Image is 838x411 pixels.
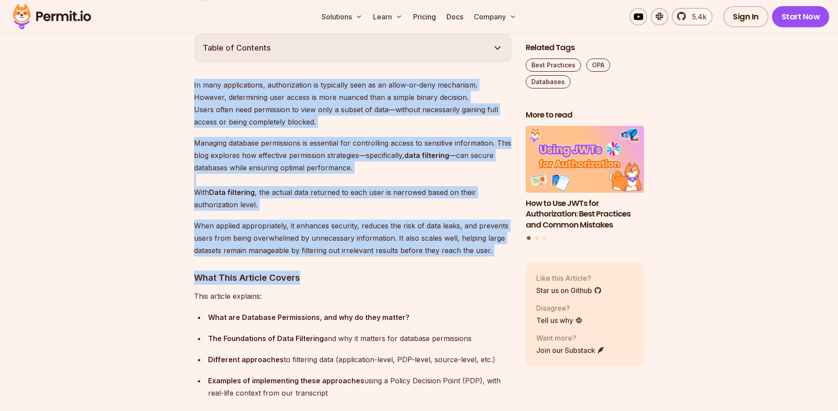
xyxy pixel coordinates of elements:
[586,59,610,72] a: OPA
[194,79,512,128] p: In many applications, authorization is typically seen as an allow-or-deny mechanism. However, det...
[536,315,583,325] a: Tell us why
[527,236,531,240] button: Go to slide 1
[526,110,644,121] h2: More to read
[536,345,605,355] a: Join our Substack
[526,198,644,230] h3: How to Use JWTs for Authorization: Best Practices and Common Mistakes
[370,8,406,26] button: Learn
[209,188,255,197] strong: Data filtering
[723,6,768,27] a: Sign In
[194,271,512,285] h3: What This Article Covers
[208,376,364,385] strong: Examples of implementing these approaches
[208,353,512,366] div: to filtering data (application-level, PDP-level, source-level, etc.)
[526,126,644,193] img: How to Use JWTs for Authorization: Best Practices and Common Mistakes
[208,374,512,399] div: using a Policy Decision Point (PDP), with real-life context from our transcript
[542,236,546,239] button: Go to slide 3
[470,8,520,26] button: Company
[672,8,713,26] a: 5.4k
[526,126,644,241] div: Posts
[208,334,324,343] strong: The Foundations of Data Filtering
[194,220,512,257] p: When applied appropriately, it enhances security, reduces the risk of data leaks, and prevents us...
[536,302,583,313] p: Disagree?
[203,42,271,54] span: Table of Contents
[526,75,571,88] a: Databases
[443,8,467,26] a: Docs
[410,8,439,26] a: Pricing
[536,332,605,343] p: Want more?
[208,332,512,345] div: and why it matters for database permissions
[536,272,602,283] p: Like this Article?
[526,59,581,72] a: Best Practices
[526,126,644,231] a: How to Use JWTs for Authorization: Best Practices and Common MistakesHow to Use JWTs for Authoriz...
[404,151,449,160] strong: data filtering
[194,137,512,211] p: Managing database permissions is essential for controlling access to sensitive information. This ...
[208,355,284,364] strong: Different approaches
[318,8,366,26] button: Solutions
[9,2,95,32] img: Permit logo
[535,236,538,239] button: Go to slide 2
[526,126,644,231] li: 1 of 3
[208,313,410,322] strong: What are Database Permissions, and why do they matter?
[687,11,706,22] span: 5.4k
[772,6,830,27] a: Start Now
[526,42,644,53] h2: Related Tags
[536,285,602,295] a: Star us on Github
[194,290,512,302] p: This article explains:
[194,33,512,63] button: Table of Contents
